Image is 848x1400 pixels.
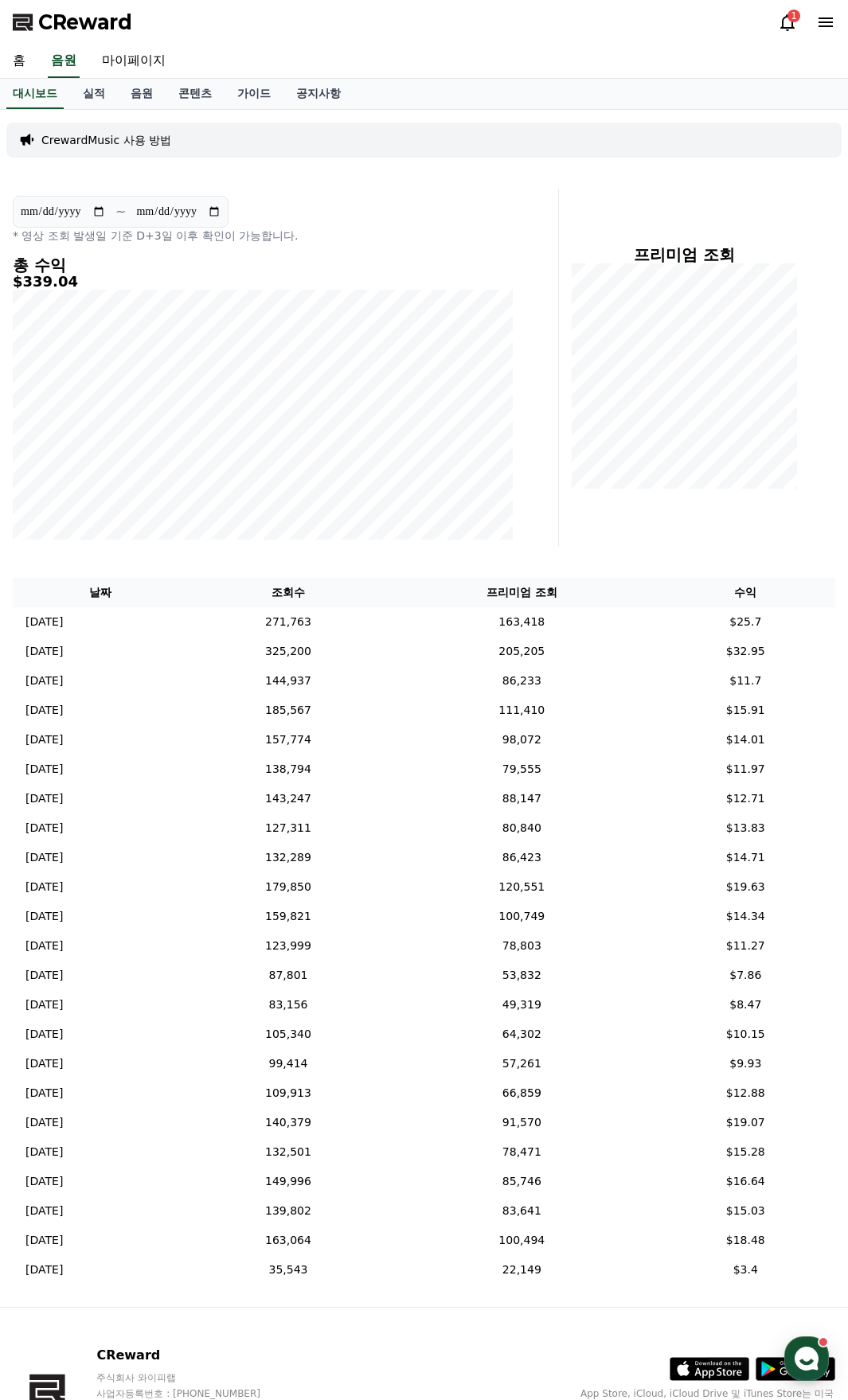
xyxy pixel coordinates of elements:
[25,967,63,984] p: [DATE]
[25,790,63,807] p: [DATE]
[656,1167,835,1196] td: $16.64
[6,79,64,109] a: 대시보드
[25,1055,63,1072] p: [DATE]
[189,607,388,637] td: 271,763
[146,529,165,542] span: 대화
[388,1255,655,1285] td: 22,149
[388,1020,655,1049] td: 64,302
[388,902,655,931] td: 100,749
[189,1108,388,1137] td: 140,379
[189,696,388,725] td: 185,567
[656,931,835,961] td: $11.27
[189,843,388,872] td: 132,289
[189,1137,388,1167] td: 132,501
[13,274,514,290] h5: $339.04
[246,528,265,541] span: 설정
[25,1173,63,1190] p: [DATE]
[388,1078,655,1108] td: 66,859
[656,1255,835,1285] td: $3.4
[96,1387,291,1400] p: 사업자등록번호 : [PHONE_NUMBER]
[25,614,63,630] p: [DATE]
[388,843,655,872] td: 86,423
[189,1049,388,1078] td: 99,414
[189,755,388,784] td: 138,794
[388,990,655,1020] td: 49,319
[388,784,655,813] td: 88,147
[189,931,388,961] td: 123,999
[189,1226,388,1255] td: 163,064
[656,1020,835,1049] td: $10.15
[189,784,388,813] td: 143,247
[656,1049,835,1078] td: $9.93
[388,725,655,755] td: 98,072
[189,1196,388,1226] td: 139,802
[656,1137,835,1167] td: $15.28
[656,1226,835,1255] td: $18.48
[388,1196,655,1226] td: 83,641
[388,961,655,990] td: 53,832
[388,637,655,666] td: 205,205
[388,1167,655,1196] td: 85,746
[13,10,132,35] a: CReward
[225,79,283,109] a: 가이드
[70,79,118,109] a: 실적
[189,666,388,696] td: 144,937
[388,578,655,607] th: 프리미엄 조회
[25,731,63,748] p: [DATE]
[25,1144,63,1160] p: [DATE]
[656,607,835,637] td: $25.7
[656,784,835,813] td: $12.71
[189,872,388,902] td: 179,850
[189,1255,388,1285] td: 35,543
[118,79,166,109] a: 음원
[48,45,80,78] a: 음원
[656,843,835,872] td: $14.71
[5,505,105,544] a: 홈
[50,528,60,541] span: 홈
[388,666,655,696] td: 86,233
[388,1285,655,1314] td: 7,556
[656,1078,835,1108] td: $12.88
[25,702,63,719] p: [DATE]
[25,1291,63,1308] p: [DATE]
[388,1049,655,1078] td: 57,261
[656,872,835,902] td: $19.63
[25,1262,63,1278] p: [DATE]
[38,10,132,35] span: CReward
[388,813,655,843] td: 80,840
[656,1108,835,1137] td: $19.07
[656,755,835,784] td: $11.97
[96,1346,291,1365] p: CReward
[388,1108,655,1137] td: 91,570
[189,902,388,931] td: 159,821
[189,990,388,1020] td: 83,156
[656,961,835,990] td: $7.86
[25,879,63,895] p: [DATE]
[25,643,63,660] p: [DATE]
[656,666,835,696] td: $11.7
[189,637,388,666] td: 325,200
[25,996,63,1013] p: [DATE]
[189,961,388,990] td: 87,801
[283,79,354,109] a: 공지사항
[778,13,797,32] a: 1
[166,79,225,109] a: 콘텐츠
[656,902,835,931] td: $14.34
[25,1232,63,1249] p: [DATE]
[656,578,835,607] th: 수익
[13,228,514,244] p: * 영상 조회 발생일 기준 D+3일 이후 확인이 가능합니다.
[572,246,797,263] h4: 프리미엄 조회
[25,908,63,925] p: [DATE]
[189,1020,388,1049] td: 105,340
[189,813,388,843] td: 127,311
[96,1371,291,1384] p: 주식회사 와이피랩
[388,696,655,725] td: 111,410
[656,696,835,725] td: $15.91
[25,938,63,954] p: [DATE]
[388,872,655,902] td: 120,551
[25,673,63,689] p: [DATE]
[13,578,189,607] th: 날짜
[189,578,388,607] th: 조회수
[388,1226,655,1255] td: 100,494
[25,1085,63,1102] p: [DATE]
